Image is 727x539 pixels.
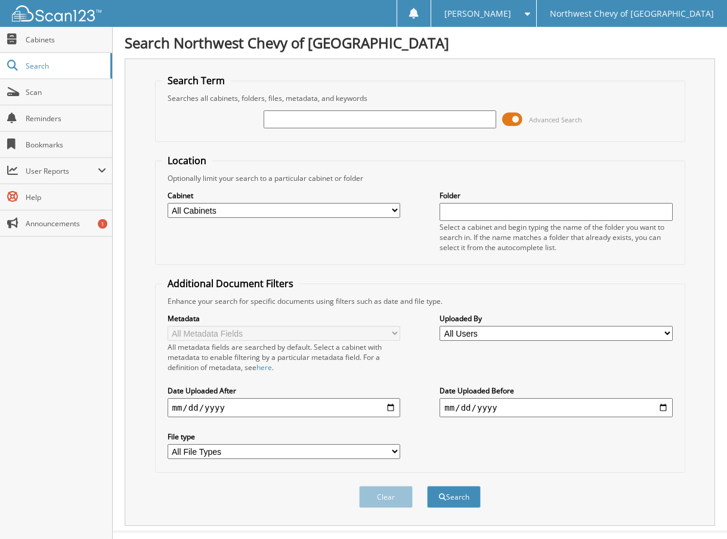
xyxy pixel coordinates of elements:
[440,222,672,252] div: Select a cabinet and begin typing the name of the folder you want to search in. If the name match...
[26,192,106,202] span: Help
[168,190,400,201] label: Cabinet
[162,173,679,183] div: Optionally limit your search to a particular cabinet or folder
[168,313,400,324] label: Metadata
[444,10,511,17] span: [PERSON_NAME]
[26,166,98,176] span: User Reports
[162,154,212,167] legend: Location
[550,10,714,17] span: Northwest Chevy of [GEOGRAPHIC_DATA]
[162,74,231,87] legend: Search Term
[125,33,715,53] h1: Search Northwest Chevy of [GEOGRAPHIC_DATA]
[529,115,582,124] span: Advanced Search
[26,35,106,45] span: Cabinets
[256,362,272,372] a: here
[26,140,106,150] span: Bookmarks
[440,386,672,396] label: Date Uploaded Before
[162,93,679,103] div: Searches all cabinets, folders, files, metadata, and keywords
[26,218,106,229] span: Announcements
[427,486,481,508] button: Search
[168,432,400,442] label: File type
[440,190,672,201] label: Folder
[98,219,107,229] div: 1
[26,113,106,124] span: Reminders
[162,296,679,306] div: Enhance your search for specific documents using filters such as date and file type.
[440,313,672,324] label: Uploaded By
[440,398,672,417] input: end
[26,87,106,97] span: Scan
[168,398,400,417] input: start
[168,386,400,396] label: Date Uploaded After
[26,61,104,71] span: Search
[12,5,101,21] img: scan123-logo-white.svg
[359,486,413,508] button: Clear
[168,342,400,372] div: All metadata fields are searched by default. Select a cabinet with metadata to enable filtering b...
[162,277,299,290] legend: Additional Document Filters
